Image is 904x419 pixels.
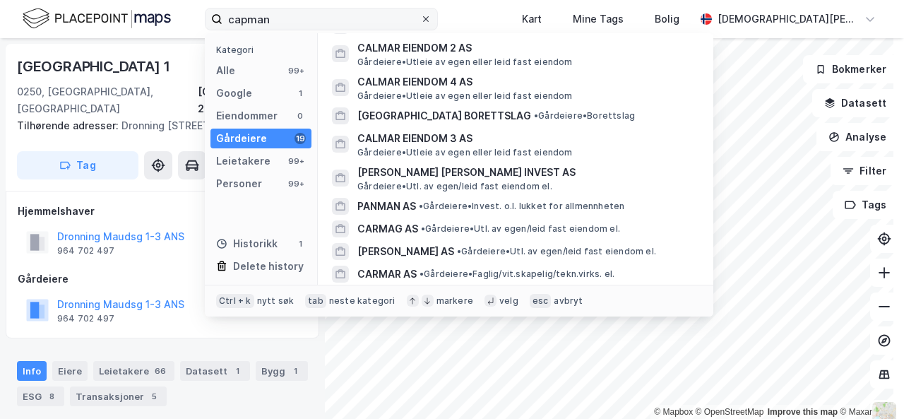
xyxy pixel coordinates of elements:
div: 1 [288,364,302,378]
div: 5 [147,389,161,403]
div: nytt søk [257,295,295,307]
div: Bolig [655,11,679,28]
div: 8 [44,389,59,403]
a: OpenStreetMap [696,407,764,417]
span: [PERSON_NAME] AS [357,243,454,260]
button: Datasett [812,89,898,117]
button: Tags [833,191,898,219]
div: Google [216,85,252,102]
div: [DEMOGRAPHIC_DATA][PERSON_NAME] [718,11,859,28]
div: avbryt [554,295,583,307]
div: Transaksjoner [70,386,167,406]
span: Gårdeiere • Utleie av egen eller leid fast eiendom [357,147,573,158]
button: Bokmerker [803,55,898,83]
input: Søk på adresse, matrikkel, gårdeiere, leietakere eller personer [222,8,420,30]
span: Gårdeiere • Utl. av egen/leid fast eiendom el. [421,223,620,235]
span: Gårdeiere • Faglig/vit.skapelig/tekn.virks. el. [420,268,614,280]
div: Gårdeiere [216,130,267,147]
div: 1 [295,238,306,249]
div: Eiendommer [216,107,278,124]
span: • [420,268,424,279]
div: Datasett [180,361,250,381]
div: Dronning [STREET_ADDRESS] [17,117,297,134]
div: 1 [295,88,306,99]
span: Gårdeiere • Borettslag [534,110,635,122]
span: Gårdeiere • Utleie av egen eller leid fast eiendom [357,57,573,68]
span: [PERSON_NAME] [PERSON_NAME] INVEST AS [357,164,696,181]
span: Gårdeiere • Utl. av egen/leid fast eiendom el. [457,246,656,257]
div: 99+ [286,178,306,189]
button: Filter [831,157,898,185]
span: CARMAR AS [357,266,417,283]
div: 0250, [GEOGRAPHIC_DATA], [GEOGRAPHIC_DATA] [17,83,198,117]
img: logo.f888ab2527a4732fd821a326f86c7f29.svg [23,6,171,31]
span: Gårdeiere • Utleie av egen eller leid fast eiendom [357,90,573,102]
span: • [457,246,461,256]
div: Leietakere [216,153,270,170]
div: Personer [216,175,262,192]
button: Tag [17,151,138,179]
a: Mapbox [654,407,693,417]
iframe: Chat Widget [833,351,904,419]
span: Tilhørende adresser: [17,119,121,131]
div: 964 702 497 [57,313,114,324]
div: 66 [152,364,169,378]
span: CARMAG AS [357,220,418,237]
span: PANMAN AS [357,198,416,215]
div: tab [305,294,326,308]
div: 964 702 497 [57,245,114,256]
div: 19 [295,133,306,144]
div: neste kategori [329,295,395,307]
div: 1 [230,364,244,378]
div: 0 [295,110,306,122]
div: markere [436,295,473,307]
div: Historikk [216,235,278,252]
div: Ctrl + k [216,294,254,308]
div: esc [530,294,552,308]
div: ESG [17,386,64,406]
div: Alle [216,62,235,79]
span: CALMAR EIENDOM 2 AS [357,40,696,57]
div: [GEOGRAPHIC_DATA] 1 [17,55,173,78]
button: Analyse [816,123,898,151]
div: velg [499,295,518,307]
div: 99+ [286,155,306,167]
div: Gårdeiere [18,271,307,288]
div: Kategori [216,45,311,55]
span: • [421,223,425,234]
span: Gårdeiere • Utl. av egen/leid fast eiendom el. [357,181,552,192]
div: [GEOGRAPHIC_DATA], 209/33 [198,83,308,117]
span: Gårdeiere • Invest. o.l. lukket for allmennheten [419,201,624,212]
a: Improve this map [768,407,838,417]
div: Bygg [256,361,308,381]
div: Eiere [52,361,88,381]
div: Hjemmelshaver [18,203,307,220]
span: CALMAR EIENDOM 4 AS [357,73,696,90]
div: Info [17,361,47,381]
span: • [534,110,538,121]
div: Mine Tags [573,11,624,28]
div: Leietakere [93,361,174,381]
span: CALMAR EIENDOM 3 AS [357,130,696,147]
span: • [419,201,423,211]
div: Kart [522,11,542,28]
div: Delete history [233,258,304,275]
span: [GEOGRAPHIC_DATA] BORETTSLAG [357,107,531,124]
div: 99+ [286,65,306,76]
